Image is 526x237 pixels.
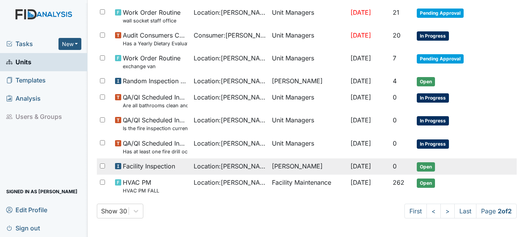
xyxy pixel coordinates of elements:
span: Random Inspection for Evening [123,76,187,86]
span: Location : [PERSON_NAME] [194,178,266,187]
span: Location : [PERSON_NAME] [194,8,266,17]
span: Units [6,56,31,68]
span: HVAC PM HVAC PM FALL [123,178,159,194]
span: Location : [PERSON_NAME] [194,115,266,125]
span: [DATE] [351,116,371,124]
small: Is the fire inspection current? (document the date in the comment section) [123,125,187,132]
span: Location : [PERSON_NAME] [194,161,266,171]
span: Templates [6,74,46,86]
td: [PERSON_NAME] [269,158,347,175]
span: [DATE] [351,139,371,147]
td: [PERSON_NAME] [269,73,347,89]
small: exchange van [123,63,180,70]
span: Open [417,77,435,86]
a: < [426,204,441,218]
span: [DATE] [351,31,371,39]
span: [DATE] [351,162,371,170]
span: Audit Consumers Charts Has a Yearly Dietary Evaluation been completed? [123,31,187,47]
small: Has at least one fire drill occurred per shift per quarter? (Third shift 2AM to 4AM August) [123,148,187,155]
span: Consumer : [PERSON_NAME] [194,31,266,40]
span: Sign out [6,222,40,234]
span: [DATE] [351,77,371,85]
td: Unit Managers [269,50,347,73]
span: Location : [PERSON_NAME] [194,76,266,86]
span: In Progress [417,139,449,149]
small: wall socket staff office [123,17,180,24]
td: Unit Managers [269,27,347,50]
span: Analysis [6,93,41,105]
span: Work Order Routine exchange van [123,53,180,70]
nav: task-pagination [404,204,517,218]
td: Unit Managers [269,112,347,135]
strong: 2 of 2 [498,207,512,215]
a: Last [454,204,476,218]
span: QA/QI Scheduled Inspection Has at least one fire drill occurred per shift per quarter? (Third shi... [123,139,187,155]
a: First [404,204,427,218]
span: 7 [393,54,396,62]
span: 21 [393,9,399,16]
span: [DATE] [351,93,371,101]
span: Location : [PERSON_NAME] [194,139,266,148]
span: In Progress [417,116,449,125]
span: [DATE] [351,54,371,62]
small: HVAC PM FALL [123,187,159,194]
span: Facility Inspection [123,161,175,171]
small: Has a Yearly Dietary Evaluation been completed? [123,40,187,47]
a: Tasks [6,39,58,48]
span: 0 [393,162,397,170]
span: 4 [393,77,397,85]
span: QA/QI Scheduled Inspection Is the fire inspection current? (document the date in the comment sect... [123,115,187,132]
span: Location : [PERSON_NAME] [194,93,266,102]
span: In Progress [417,93,449,103]
td: Facility Maintenance [269,175,347,197]
span: [DATE] [351,179,371,186]
span: Location : [PERSON_NAME] [194,53,266,63]
td: Unit Managers [269,5,347,27]
div: Show 30 [101,206,127,216]
span: Edit Profile [6,204,47,216]
button: New [58,38,82,50]
span: 0 [393,139,397,147]
span: [DATE] [351,9,371,16]
span: 0 [393,116,397,124]
span: Work Order Routine wall socket staff office [123,8,180,24]
span: Signed in as [PERSON_NAME] [6,185,77,197]
span: Open [417,162,435,172]
td: Unit Managers [269,89,347,112]
small: Are all bathrooms clean and in good repair? [123,102,187,109]
span: 262 [393,179,404,186]
span: QA/QI Scheduled Inspection Are all bathrooms clean and in good repair? [123,93,187,109]
span: Pending Approval [417,54,464,64]
a: > [440,204,455,218]
td: Unit Managers [269,136,347,158]
span: 20 [393,31,401,39]
span: In Progress [417,31,449,41]
span: Open [417,179,435,188]
span: Page [476,204,517,218]
span: 0 [393,93,397,101]
span: Pending Approval [417,9,464,18]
